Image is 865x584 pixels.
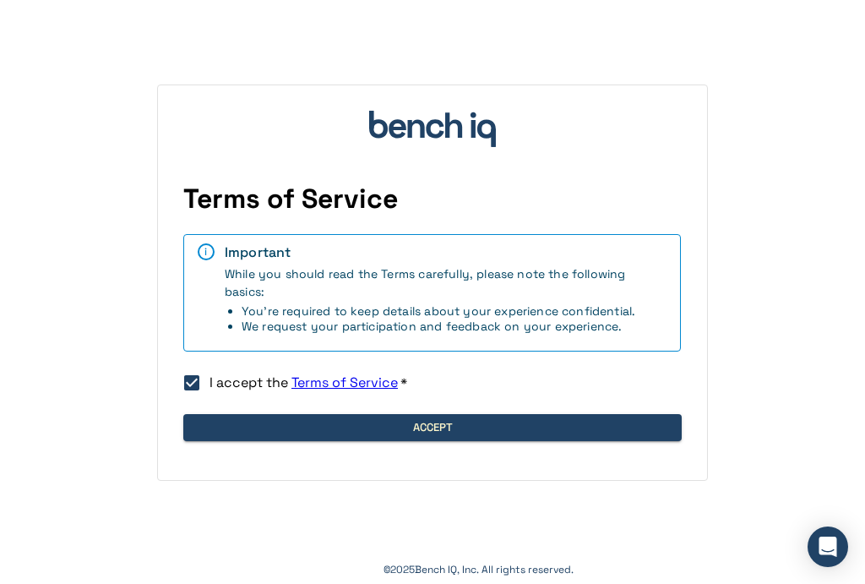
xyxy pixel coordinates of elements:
[808,527,848,567] div: Open Intercom Messenger
[225,243,666,261] div: Important
[209,374,398,391] span: I accept the
[369,111,496,147] img: bench_iq_logo.svg
[291,374,398,391] a: Terms of Service
[242,319,666,334] li: We request your participation and feedback on your experience.
[225,266,666,334] span: While you should read the Terms carefully, please note the following basics:
[242,303,666,319] li: You're required to keep details about your experience confidential.
[183,183,682,216] h4: Terms of Service
[183,414,682,441] button: Accept
[198,243,215,260] div: i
